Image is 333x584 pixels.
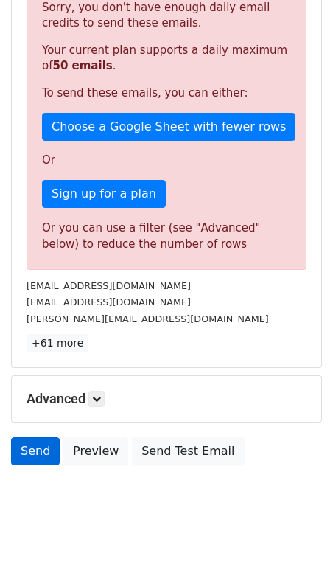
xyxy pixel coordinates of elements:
a: Preview [63,437,128,465]
iframe: Chat Widget [259,513,333,584]
small: [EMAIL_ADDRESS][DOMAIN_NAME] [27,296,191,307]
a: Send Test Email [132,437,244,465]
div: Or you can use a filter (see "Advanced" below) to reduce the number of rows [42,220,291,253]
p: Or [42,153,291,168]
a: Choose a Google Sheet with fewer rows [42,113,295,141]
small: [EMAIL_ADDRESS][DOMAIN_NAME] [27,280,191,291]
small: [PERSON_NAME][EMAIL_ADDRESS][DOMAIN_NAME] [27,313,269,324]
h5: Advanced [27,391,306,407]
a: Sign up for a plan [42,180,166,208]
p: To send these emails, you can either: [42,86,291,101]
p: Your current plan supports a daily maximum of . [42,43,291,74]
strong: 50 emails [52,59,112,72]
a: Send [11,437,60,465]
a: +61 more [27,334,88,352]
